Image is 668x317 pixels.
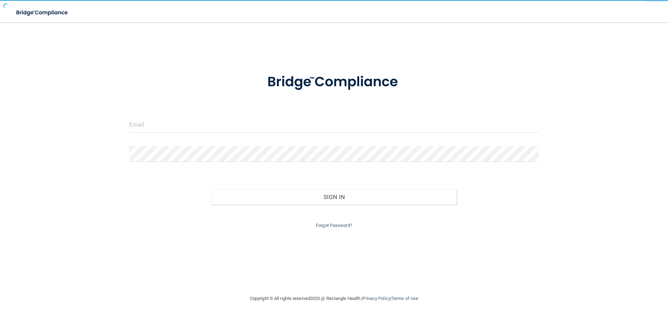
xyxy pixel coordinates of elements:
input: Email [129,117,539,133]
a: Terms of Use [391,296,418,301]
a: Forgot Password? [316,223,352,228]
div: Copyright © All rights reserved 2025 @ Rectangle Health | | [207,287,461,310]
a: Privacy Policy [363,296,390,301]
img: bridge_compliance_login_screen.278c3ca4.svg [253,64,415,100]
img: bridge_compliance_login_screen.278c3ca4.svg [10,6,74,20]
button: Sign In [211,189,457,205]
